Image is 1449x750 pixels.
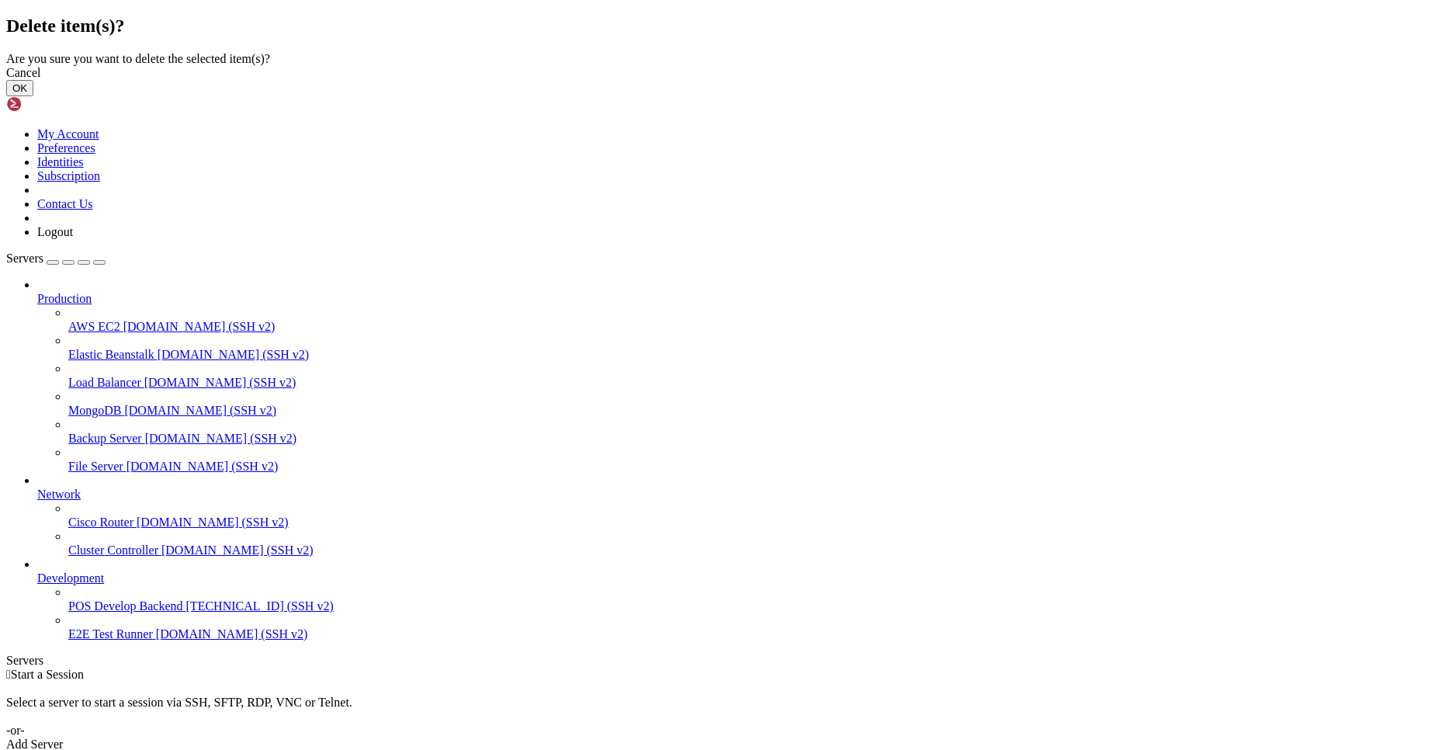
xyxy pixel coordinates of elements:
[68,599,183,613] span: POS Develop Backend
[37,488,81,501] span: Network
[68,432,1443,446] a: Backup Server [DOMAIN_NAME] (SSH v2)
[6,252,106,265] a: Servers
[6,96,95,112] img: Shellngn
[68,320,120,333] span: AWS EC2
[68,320,1443,334] a: AWS EC2 [DOMAIN_NAME] (SSH v2)
[11,668,84,681] span: Start a Session
[68,348,1443,362] a: Elastic Beanstalk [DOMAIN_NAME] (SSH v2)
[68,599,1443,613] a: POS Develop Backend [TECHNICAL_ID] (SSH v2)
[6,80,33,96] button: OK
[127,460,279,473] span: [DOMAIN_NAME] (SSH v2)
[68,334,1443,362] li: Elastic Beanstalk [DOMAIN_NAME] (SSH v2)
[68,446,1443,474] li: File Server [DOMAIN_NAME] (SSH v2)
[68,543,158,557] span: Cluster Controller
[68,627,153,641] span: E2E Test Runner
[68,432,142,445] span: Backup Server
[161,543,314,557] span: [DOMAIN_NAME] (SSH v2)
[37,155,84,168] a: Identities
[68,306,1443,334] li: AWS EC2 [DOMAIN_NAME] (SSH v2)
[37,292,1443,306] a: Production
[37,169,100,182] a: Subscription
[68,418,1443,446] li: Backup Server [DOMAIN_NAME] (SSH v2)
[37,488,1443,502] a: Network
[37,571,104,585] span: Development
[68,390,1443,418] li: MongoDB [DOMAIN_NAME] (SSH v2)
[37,225,73,238] a: Logout
[123,320,276,333] span: [DOMAIN_NAME] (SSH v2)
[37,571,1443,585] a: Development
[37,197,93,210] a: Contact Us
[6,66,1443,80] div: Cancel
[6,682,1443,738] div: Select a server to start a session via SSH, SFTP, RDP, VNC or Telnet. -or-
[68,404,121,417] span: MongoDB
[68,585,1443,613] li: POS Develop Backend [TECHNICAL_ID] (SSH v2)
[124,404,276,417] span: [DOMAIN_NAME] (SSH v2)
[68,362,1443,390] li: Load Balancer [DOMAIN_NAME] (SSH v2)
[6,52,1443,66] div: Are you sure you want to delete the selected item(s)?
[6,16,1443,36] h2: Delete item(s)?
[186,599,334,613] span: [TECHNICAL_ID] (SSH v2)
[37,141,95,155] a: Preferences
[137,516,289,529] span: [DOMAIN_NAME] (SSH v2)
[68,543,1443,557] a: Cluster Controller [DOMAIN_NAME] (SSH v2)
[68,613,1443,641] li: E2E Test Runner [DOMAIN_NAME] (SSH v2)
[68,502,1443,530] li: Cisco Router [DOMAIN_NAME] (SSH v2)
[6,252,43,265] span: Servers
[37,127,99,141] a: My Account
[37,278,1443,474] li: Production
[145,432,297,445] span: [DOMAIN_NAME] (SSH v2)
[68,530,1443,557] li: Cluster Controller [DOMAIN_NAME] (SSH v2)
[68,460,1443,474] a: File Server [DOMAIN_NAME] (SSH v2)
[68,348,154,361] span: Elastic Beanstalk
[68,460,123,473] span: File Server
[37,474,1443,557] li: Network
[68,516,133,529] span: Cisco Router
[68,627,1443,641] a: E2E Test Runner [DOMAIN_NAME] (SSH v2)
[6,668,11,681] span: 
[158,348,310,361] span: [DOMAIN_NAME] (SSH v2)
[37,557,1443,641] li: Development
[68,404,1443,418] a: MongoDB [DOMAIN_NAME] (SSH v2)
[68,516,1443,530] a: Cisco Router [DOMAIN_NAME] (SSH v2)
[156,627,308,641] span: [DOMAIN_NAME] (SSH v2)
[6,654,1443,668] div: Servers
[37,292,92,305] span: Production
[68,376,141,389] span: Load Balancer
[68,376,1443,390] a: Load Balancer [DOMAIN_NAME] (SSH v2)
[144,376,296,389] span: [DOMAIN_NAME] (SSH v2)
